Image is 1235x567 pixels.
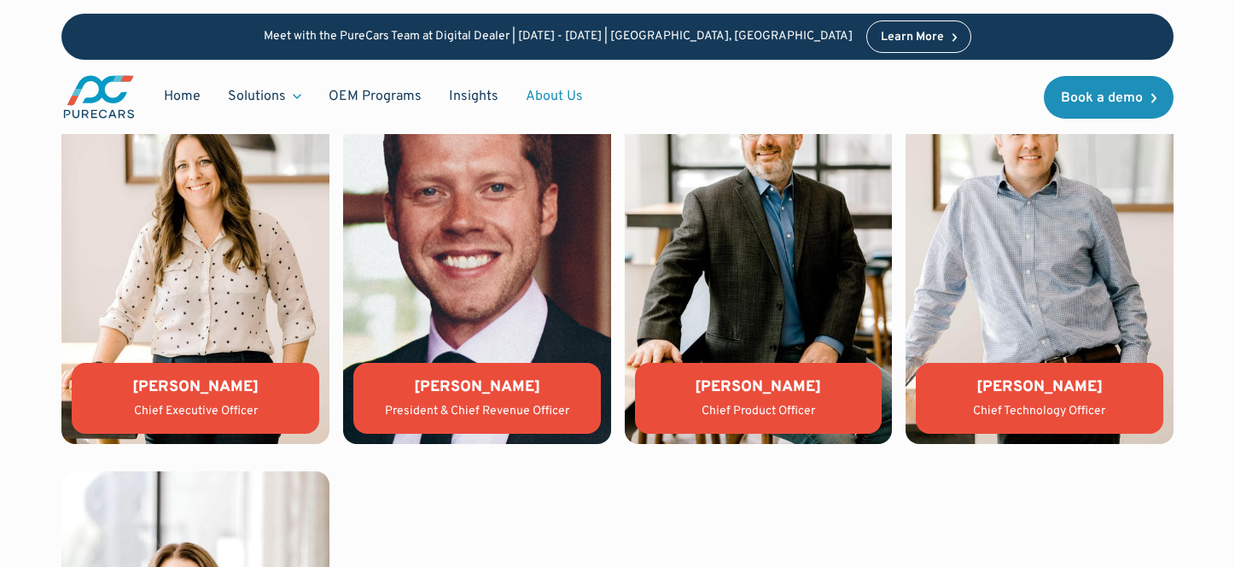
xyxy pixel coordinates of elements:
[61,73,137,120] a: main
[367,377,587,398] div: [PERSON_NAME]
[61,73,137,120] img: purecars logo
[649,377,869,398] div: [PERSON_NAME]
[367,403,587,420] div: President & Chief Revenue Officer
[85,377,306,398] div: [PERSON_NAME]
[649,403,869,420] div: Chief Product Officer
[214,80,315,113] div: Solutions
[929,403,1150,420] div: Chief Technology Officer
[85,403,306,420] div: Chief Executive Officer
[1044,76,1174,119] a: Book a demo
[264,30,853,44] p: Meet with the PureCars Team at Digital Dealer | [DATE] - [DATE] | [GEOGRAPHIC_DATA], [GEOGRAPHIC_...
[343,43,611,444] img: Jason Wiley
[929,377,1150,398] div: [PERSON_NAME]
[512,80,597,113] a: About Us
[906,43,1174,444] img: Tony Compton
[228,87,286,106] div: Solutions
[315,80,435,113] a: OEM Programs
[881,32,944,44] div: Learn More
[150,80,214,113] a: Home
[625,43,893,444] img: Matthew Groner
[866,20,972,53] a: Learn More
[61,43,329,444] img: Lauren Donalson
[435,80,512,113] a: Insights
[1061,91,1143,105] div: Book a demo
